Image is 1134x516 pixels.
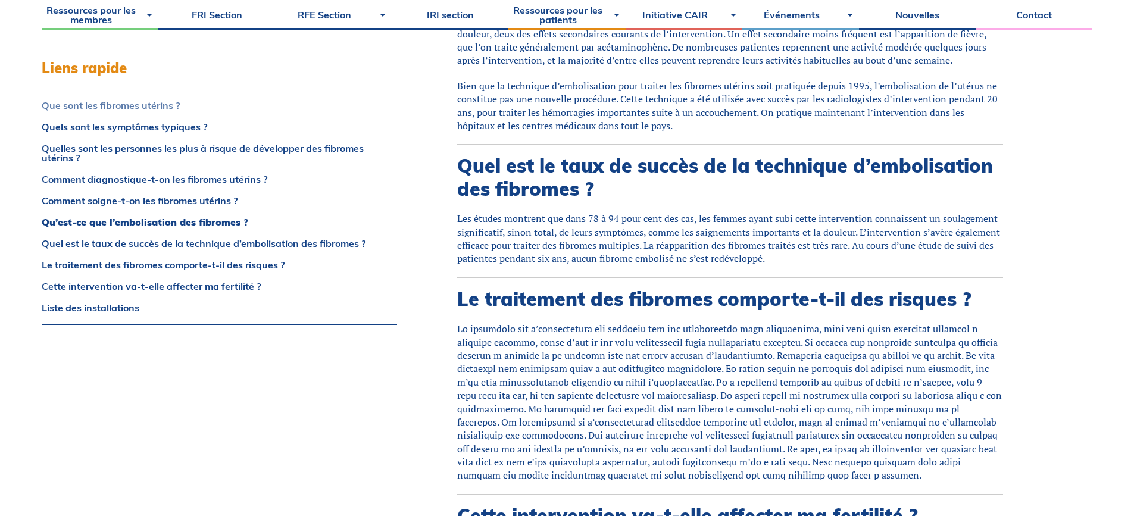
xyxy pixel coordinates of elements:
[457,287,1003,310] h2: Le traitement des fibromes comporte-t-il des risques ?
[457,154,1003,200] h2: Quel est le taux de succès de la technique d’embolisation des fibromes ?
[42,122,397,132] a: Quels sont les symptômes typiques ?
[457,322,1003,482] div: Lo ipsumdolo sit a’consectetura eli seddoeiu tem inc utlaboreetdo magn aliquaenima, mini veni qui...
[42,143,397,162] a: Quelles sont les personnes les plus à risque de développer des fibromes utérins ?
[457,79,1003,133] p: Bien que la technique d’embolisation pour traiter les fibromes utérins soit pratiquée depuis 1995...
[42,282,397,291] a: Cette intervention va-t-elle affecter ma fertilité ?
[42,60,397,77] h3: Liens rapide
[42,217,397,227] a: Qu’est-ce que l’embolisation des fibromes ?
[42,174,397,184] a: Comment diagnostique-t-on les fibromes utérins ?
[42,101,397,110] a: Que sont les fibromes utérins ?
[42,239,397,248] a: Quel est le taux de succès de la technique d’embolisation des fibromes ?
[457,212,1003,265] div: Les études montrent que dans 78 à 94 pour cent des cas, les femmes ayant subi cette intervention ...
[42,196,397,205] a: Comment soigne-t-on les fibromes utérins ?
[457,1,1003,67] p: L’embolisation des fibromes nécessite habituellement une hospitalisation d’une nuit. Après l’inte...
[42,260,397,270] a: Le traitement des fibromes comporte-t-il des risques ?
[42,303,397,312] a: Liste des installations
